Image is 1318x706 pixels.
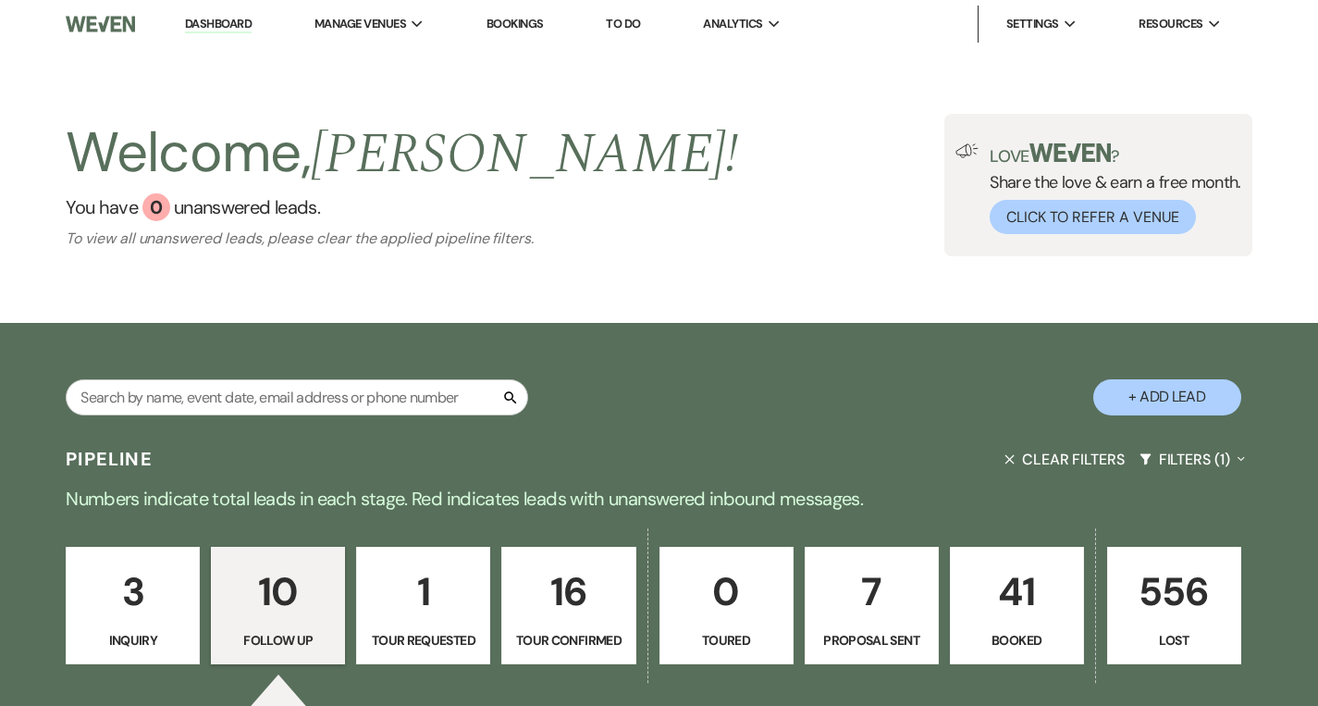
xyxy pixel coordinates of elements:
a: Dashboard [185,16,252,33]
p: 3 [78,561,188,623]
a: You have 0 unanswered leads. [66,193,738,221]
a: 0Toured [659,547,794,665]
div: 0 [142,193,170,221]
p: Follow Up [223,630,333,650]
p: 556 [1119,561,1229,623]
a: 3Inquiry [66,547,200,665]
span: Resources [1139,15,1202,33]
button: Clear Filters [997,435,1132,484]
p: Proposal Sent [817,630,927,650]
a: 556Lost [1107,547,1241,665]
div: Share the love & earn a free month. [979,143,1241,234]
img: weven-logo-green.svg [1029,143,1112,162]
p: Lost [1119,630,1229,650]
p: 7 [817,561,927,623]
a: Bookings [487,16,544,31]
input: Search by name, event date, email address or phone number [66,379,528,415]
h2: Welcome, [66,114,738,193]
span: [PERSON_NAME] ! [311,112,738,197]
button: Click to Refer a Venue [990,200,1196,234]
span: Analytics [703,15,762,33]
p: Tour Requested [368,630,478,650]
a: To Do [606,16,640,31]
button: + Add Lead [1093,379,1241,415]
p: Booked [962,630,1072,650]
span: Settings [1006,15,1059,33]
p: 0 [671,561,782,623]
a: 41Booked [950,547,1084,665]
a: 7Proposal Sent [805,547,939,665]
p: Love ? [990,143,1241,165]
p: Inquiry [78,630,188,650]
button: Filters (1) [1132,435,1252,484]
a: 1Tour Requested [356,547,490,665]
p: Tour Confirmed [513,630,623,650]
p: 41 [962,561,1072,623]
p: 10 [223,561,333,623]
span: Manage Venues [314,15,406,33]
p: 1 [368,561,478,623]
a: 10Follow Up [211,547,345,665]
p: Toured [671,630,782,650]
p: 16 [513,561,623,623]
h3: Pipeline [66,446,153,472]
img: loud-speaker-illustration.svg [955,143,979,158]
a: 16Tour Confirmed [501,547,635,665]
p: To view all unanswered leads, please clear the applied pipeline filters. [66,229,738,248]
img: Weven Logo [66,5,135,43]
